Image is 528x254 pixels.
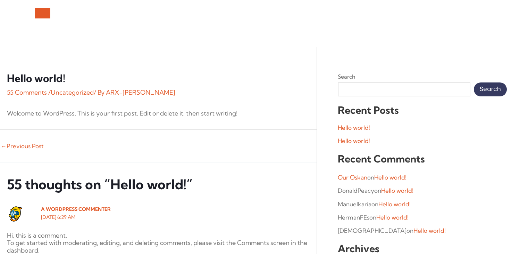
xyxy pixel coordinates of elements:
a: Hello world! [338,137,370,144]
footer: on [338,226,507,235]
span: [DEMOGRAPHIC_DATA] [338,227,407,234]
span: HermanFEs [338,214,369,221]
a: Uncategorized [51,88,94,96]
div: / / By [7,88,310,97]
a: ARX-[PERSON_NAME] [106,88,175,96]
a: Hello world! [378,200,411,208]
span: ← [1,142,7,150]
a: Hello world! [338,124,370,131]
footer: on [338,173,507,182]
h3: 55 thoughts on “Hello world!” [7,163,310,193]
a: Our Oskan [338,174,367,181]
a: Hello world! [381,187,413,194]
footer: on [338,186,507,195]
h2: Recent Comments [338,153,507,165]
span: DonaldPeacy [338,187,374,194]
button: Search [474,82,507,97]
h2: Recent Posts [338,104,507,116]
label: Search [338,73,355,80]
footer: on [338,200,507,209]
p: Welcome to WordPress. This is your first post. Edit or delete it, then start writing! [7,110,310,117]
a: A WordPress Commenter [41,206,111,212]
h1: Hello world! [7,72,310,85]
a: Hello world! [413,227,446,234]
a: 55 Comments [7,88,47,96]
span: Manuelkaria [338,200,371,208]
a: Hello world! [376,214,409,221]
a: Previous Post [1,143,44,149]
footer: on [338,213,507,222]
a: [DATE] 6:29 am [41,214,75,220]
a: Hello world! [374,174,407,181]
